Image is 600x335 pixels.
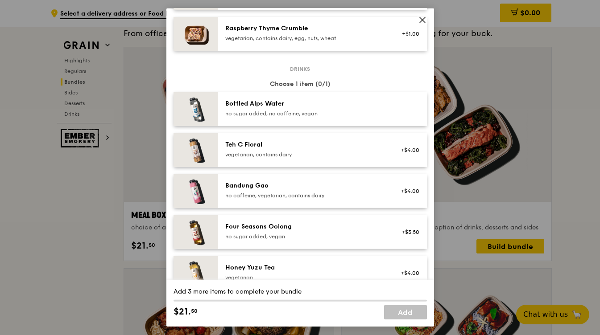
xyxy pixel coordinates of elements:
img: daily_normal_HORZ-four-seasons-oolong.jpg [174,215,218,249]
div: Four Seasons Oolong [225,222,385,231]
div: Teh C Floral [225,140,385,149]
div: vegetarian, contains dairy, egg, nuts, wheat [225,35,385,42]
span: 50 [191,307,198,315]
span: $21. [174,305,191,319]
img: daily_normal_HORZ-teh-c-floral.jpg [174,133,218,167]
div: no caffeine, vegetarian, contains dairy [225,192,385,199]
div: no sugar added, no caffeine, vegan [225,110,385,117]
div: Add 3 more items to complete your bundle [174,287,427,296]
img: daily_normal_HORZ-bottled-alps-water.jpg [174,92,218,126]
div: +$4.00 [396,188,420,195]
div: Bandung Gao [225,181,385,190]
div: vegetarian, contains dairy [225,151,385,158]
img: daily_normal_Raspberry_Thyme_Crumble__Horizontal_.jpg [174,17,218,51]
div: +$1.00 [396,30,420,37]
a: Add [384,305,427,319]
div: +$4.00 [396,270,420,277]
span: Drinks [286,65,314,73]
img: daily_normal_HORZ-bandung-gao.jpg [174,174,218,208]
div: Honey Yuzu Tea [225,263,385,272]
div: +$3.50 [396,229,420,236]
div: Choose 1 item (0/1) [174,80,427,89]
div: Raspberry Thyme Crumble [225,24,385,33]
div: no sugar added, vegan [225,233,385,240]
img: daily_normal_honey-yuzu-tea.jpg [174,256,218,290]
div: Bottled Alps Water [225,99,385,108]
div: +$4.00 [396,147,420,154]
div: vegetarian [225,274,385,281]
